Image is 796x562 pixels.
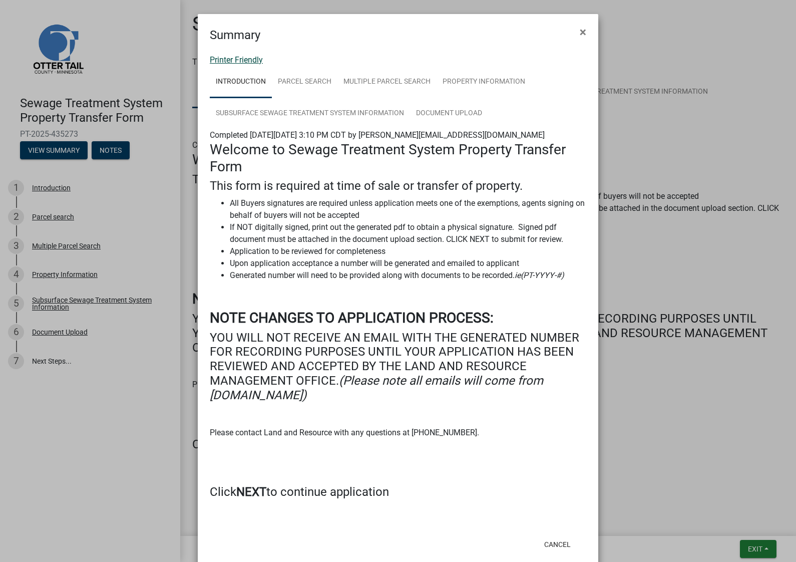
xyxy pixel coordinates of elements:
[210,66,272,98] a: Introduction
[210,130,545,140] span: Completed [DATE][DATE] 3:10 PM CDT by [PERSON_NAME][EMAIL_ADDRESS][DOMAIN_NAME]
[437,66,531,98] a: Property Information
[236,485,266,499] strong: NEXT
[210,374,543,402] i: (Please note all emails will come from [DOMAIN_NAME])
[210,427,586,439] p: Please contact Land and Resource with any questions at [PHONE_NUMBER].
[272,66,337,98] a: Parcel search
[210,485,586,499] h4: Click to continue application
[580,25,586,39] span: ×
[230,221,586,245] li: If NOT digitally signed, print out the generated pdf to obtain a physical signature. Signed pdf d...
[410,98,488,130] a: Document Upload
[230,245,586,257] li: Application to be reviewed for completeness
[515,270,564,280] i: ie(PT-YYYY-#)
[210,55,263,65] a: Printer Friendly
[230,257,586,269] li: Upon application acceptance a number will be generated and emailed to applicant
[210,98,410,130] a: Subsurface Sewage Treatment System Information
[210,141,586,175] h3: Welcome to Sewage Treatment System Property Transfer Form
[230,197,586,221] li: All Buyers signatures are required unless application meets one of the exemptions, agents signing...
[536,535,579,553] button: Cancel
[210,179,586,193] h4: This form is required at time of sale or transfer of property.
[210,331,586,403] h4: YOU WILL NOT RECEIVE AN EMAIL WITH THE GENERATED NUMBER FOR RECORDING PURPOSES UNTIL YOUR APPLICA...
[210,310,494,326] strong: NOTE CHANGES TO APPLICATION PROCESS:
[230,269,586,282] li: Generated number will need to be provided along with documents to be recorded.
[210,26,260,44] h4: Summary
[337,66,437,98] a: Multiple Parcel Search
[572,18,594,46] button: Close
